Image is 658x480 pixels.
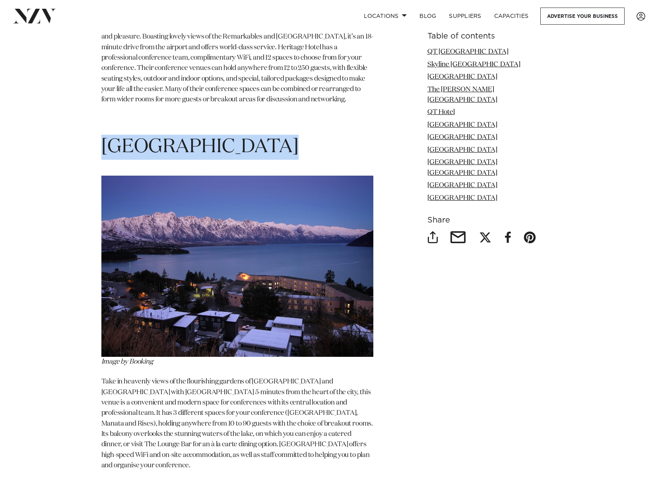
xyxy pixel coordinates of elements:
[101,378,373,469] span: Take in heavenly views of the flourishing gardens of [GEOGRAPHIC_DATA] and [GEOGRAPHIC_DATA] with...
[13,9,56,23] img: nzv-logo.png
[413,8,443,25] a: BLOG
[540,8,625,25] a: Advertise your business
[427,74,497,80] a: [GEOGRAPHIC_DATA]
[427,109,455,116] a: QT Hotel
[427,32,557,41] h6: Table of contents
[101,358,153,365] em: Image by Booking
[427,147,497,153] a: [GEOGRAPHIC_DATA]
[427,122,497,128] a: [GEOGRAPHIC_DATA]
[427,61,520,68] a: Skyline [GEOGRAPHIC_DATA]
[427,134,497,141] a: [GEOGRAPHIC_DATA]
[357,8,413,25] a: Locations
[427,216,557,225] h6: Share
[101,137,299,157] span: [GEOGRAPHIC_DATA]
[443,8,487,25] a: SUPPLIERS
[488,8,535,25] a: Capacities
[427,182,497,189] a: [GEOGRAPHIC_DATA]
[427,194,497,201] a: [GEOGRAPHIC_DATA]
[427,48,509,55] a: QT [GEOGRAPHIC_DATA]
[427,159,497,176] a: [GEOGRAPHIC_DATA] [GEOGRAPHIC_DATA]
[427,86,497,103] a: The [PERSON_NAME][GEOGRAPHIC_DATA]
